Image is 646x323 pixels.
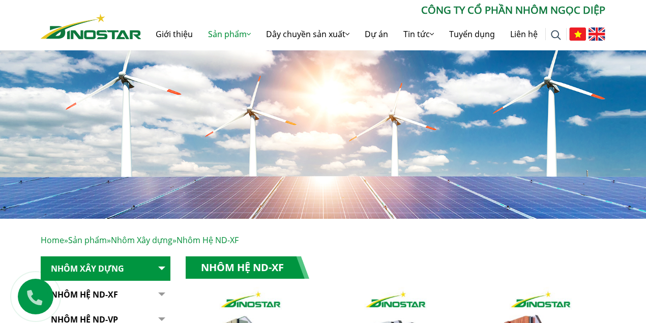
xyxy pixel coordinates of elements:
[41,282,170,307] a: Nhôm Hệ ND-XF
[68,234,107,246] a: Sản phẩm
[589,27,605,41] img: English
[141,3,605,18] p: CÔNG TY CỔ PHẦN NHÔM NGỌC DIỆP
[186,256,309,279] h1: Nhôm Hệ ND-XF
[569,27,586,41] img: Tiếng Việt
[357,18,396,50] a: Dự án
[551,30,561,40] img: search
[111,234,172,246] a: Nhôm Xây dựng
[41,234,239,246] span: » » »
[148,18,200,50] a: Giới thiệu
[442,18,503,50] a: Tuyển dụng
[41,234,64,246] a: Home
[41,256,170,281] a: Nhôm Xây dựng
[503,18,545,50] a: Liên hệ
[177,234,239,246] span: Nhôm Hệ ND-XF
[200,18,258,50] a: Sản phẩm
[396,18,442,50] a: Tin tức
[41,14,141,39] img: Nhôm Dinostar
[258,18,357,50] a: Dây chuyền sản xuất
